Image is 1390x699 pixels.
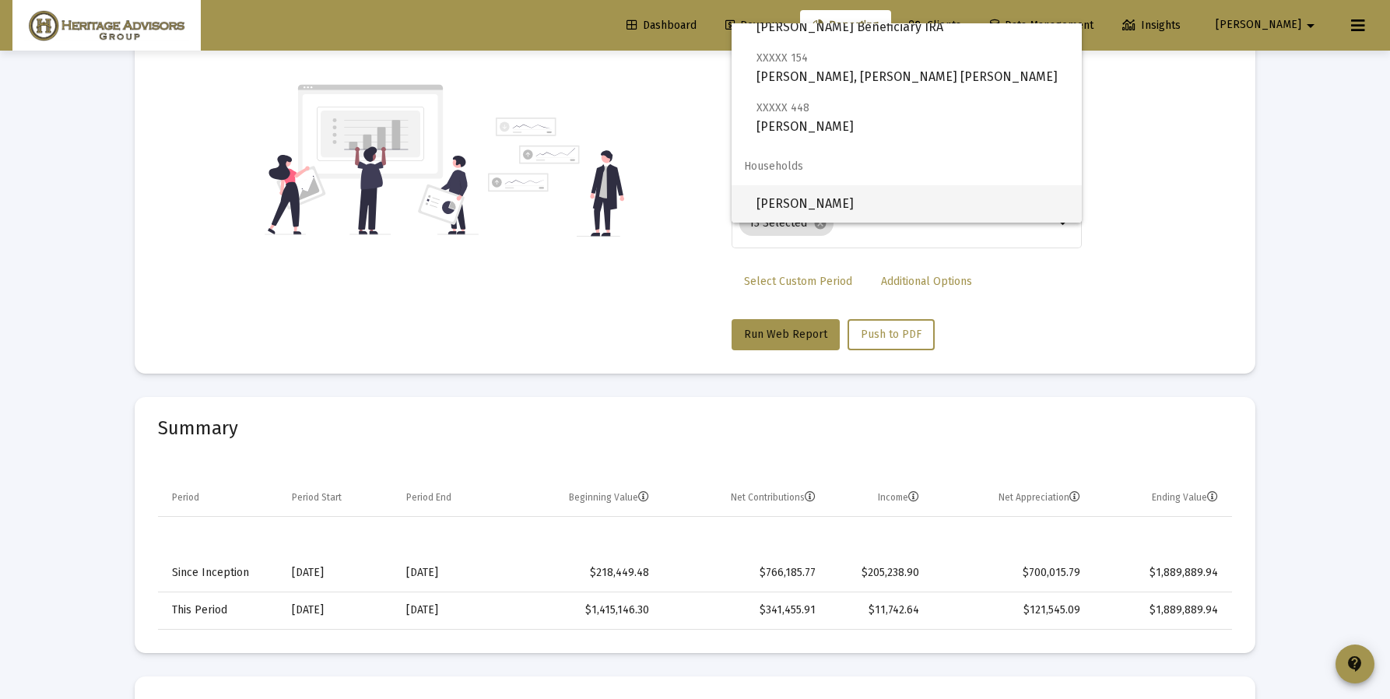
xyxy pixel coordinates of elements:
[1216,19,1301,32] span: [PERSON_NAME]
[756,185,1069,223] span: [PERSON_NAME]
[406,602,493,618] div: [DATE]
[895,10,974,41] a: Clients
[813,216,827,230] mat-icon: cancel
[158,479,281,517] td: Column Period
[569,491,649,504] div: Beginning Value
[158,554,281,592] td: Since Inception
[907,19,961,32] span: Clients
[744,328,827,341] span: Run Web Report
[930,554,1091,592] td: $700,015.79
[614,10,709,41] a: Dashboard
[406,491,451,504] div: Period End
[504,592,659,629] td: $1,415,146.30
[1301,10,1320,41] mat-icon: arrow_drop_down
[713,10,796,41] a: Revenue
[406,565,493,581] div: [DATE]
[1055,214,1073,233] mat-icon: arrow_drop_down
[158,592,281,629] td: This Period
[930,592,1091,629] td: $121,545.09
[292,491,342,504] div: Period Start
[158,420,1232,436] mat-card-title: Summary
[395,479,504,517] td: Column Period End
[756,48,1069,86] span: [PERSON_NAME], [PERSON_NAME] [PERSON_NAME]
[1346,655,1364,673] mat-icon: contact_support
[1152,491,1218,504] div: Ending Value
[739,208,1055,239] mat-chip-list: Selection
[1197,9,1339,40] button: [PERSON_NAME]
[660,554,827,592] td: $766,185.77
[813,19,879,32] span: Reporting
[732,319,840,350] button: Run Web Report
[292,565,384,581] div: [DATE]
[744,275,852,288] span: Select Custom Period
[990,19,1093,32] span: Data Management
[800,10,891,41] a: Reporting
[878,491,919,504] div: Income
[488,118,624,237] img: reporting-alt
[732,148,1082,185] span: Households
[756,98,1069,136] span: [PERSON_NAME]
[1110,10,1193,41] a: Insights
[24,10,189,41] img: Dashboard
[292,602,384,618] div: [DATE]
[739,211,834,236] mat-chip: 13 Selected
[978,10,1106,41] a: Data Management
[1091,592,1232,629] td: $1,889,889.94
[756,101,809,114] span: XXXXX 448
[172,491,199,504] div: Period
[265,83,479,237] img: reporting
[660,592,827,629] td: $341,455.91
[827,479,930,517] td: Column Income
[504,479,659,517] td: Column Beginning Value
[281,479,395,517] td: Column Period Start
[1091,479,1232,517] td: Column Ending Value
[725,19,784,32] span: Revenue
[827,554,930,592] td: $205,238.90
[627,19,697,32] span: Dashboard
[660,479,827,517] td: Column Net Contributions
[930,479,1091,517] td: Column Net Appreciation
[999,491,1080,504] div: Net Appreciation
[504,554,659,592] td: $218,449.48
[731,491,816,504] div: Net Contributions
[1122,19,1181,32] span: Insights
[756,51,808,65] span: XXXXX 154
[848,319,935,350] button: Push to PDF
[881,275,972,288] span: Additional Options
[1091,554,1232,592] td: $1,889,889.94
[158,442,1232,630] div: Data grid
[861,328,921,341] span: Push to PDF
[827,592,930,629] td: $11,742.64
